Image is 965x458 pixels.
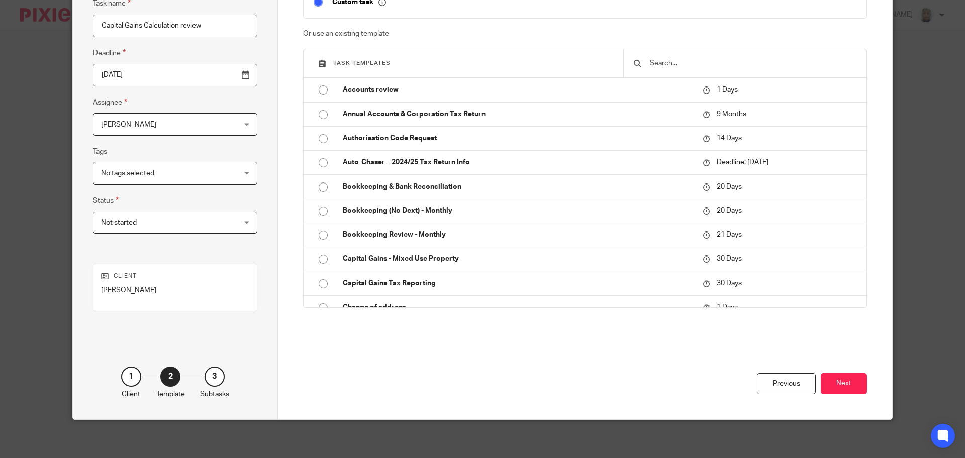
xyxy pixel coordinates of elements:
[343,302,693,312] p: Change of address
[101,121,156,128] span: [PERSON_NAME]
[757,373,816,395] div: Previous
[200,389,229,399] p: Subtasks
[343,157,693,167] p: Auto-Chaser – 2024/25 Tax Return Info
[717,159,768,166] span: Deadline: [DATE]
[343,254,693,264] p: Capital Gains - Mixed Use Property
[93,47,126,59] label: Deadline
[717,304,738,311] span: 1 Days
[343,133,693,143] p: Authorisation Code Request
[717,207,742,214] span: 20 Days
[333,60,391,66] span: Task templates
[101,285,249,295] p: [PERSON_NAME]
[93,64,257,86] input: Pick a date
[93,97,127,108] label: Assignee
[101,219,137,226] span: Not started
[121,367,141,387] div: 1
[717,86,738,94] span: 1 Days
[343,109,693,119] p: Annual Accounts & Corporation Tax Return
[717,280,742,287] span: 30 Days
[205,367,225,387] div: 3
[343,230,693,240] p: Bookkeeping Review - Monthly
[343,181,693,192] p: Bookkeeping & Bank Reconciliation
[303,29,867,39] p: Or use an existing template
[156,389,185,399] p: Template
[343,206,693,216] p: Bookkeeping (No Dext) - Monthly
[101,170,154,177] span: No tags selected
[717,255,742,262] span: 30 Days
[93,147,107,157] label: Tags
[160,367,180,387] div: 2
[343,85,693,95] p: Accounts review
[93,15,257,37] input: Task name
[122,389,140,399] p: Client
[821,373,867,395] button: Next
[93,195,119,206] label: Status
[343,278,693,288] p: Capital Gains Tax Reporting
[717,183,742,190] span: 20 Days
[717,231,742,238] span: 21 Days
[101,272,249,280] p: Client
[717,111,746,118] span: 9 Months
[717,135,742,142] span: 14 Days
[649,58,856,69] input: Search...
